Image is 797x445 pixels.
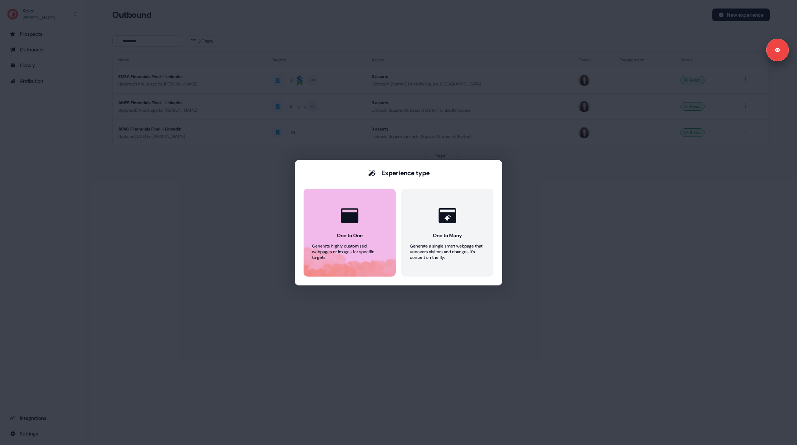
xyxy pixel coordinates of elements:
div: One to One [337,232,363,239]
button: One to ManyGenerate a single smart webpage that uncovers visitors and changes it’s content on the... [401,189,493,277]
div: Generate highly customised webpages or images for specific targets. [312,243,387,260]
div: Generate a single smart webpage that uncovers visitors and changes it’s content on the fly. [410,243,485,260]
div: Experience type [381,169,430,177]
div: One to Many [433,232,462,239]
button: One to OneGenerate highly customised webpages or images for specific targets. [304,189,396,277]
